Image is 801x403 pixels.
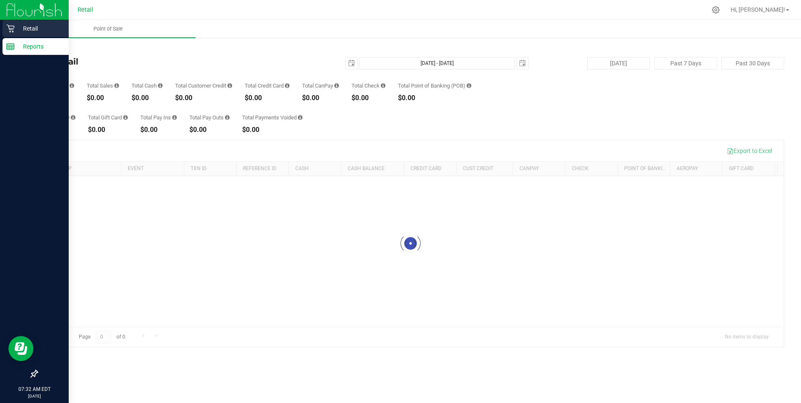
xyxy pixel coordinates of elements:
[78,6,93,13] span: Retail
[381,83,385,88] i: Sum of all successful, non-voided payment transaction amounts using check as the payment method.
[87,83,119,88] div: Total Sales
[302,83,339,88] div: Total CanPay
[245,83,289,88] div: Total Credit Card
[302,95,339,101] div: $0.00
[132,95,163,101] div: $0.00
[70,83,74,88] i: Count of all successful payment transactions, possibly including voids, refunds, and cash-back fr...
[711,6,721,14] div: Manage settings
[467,83,471,88] i: Sum of the successful, non-voided point-of-banking payment transaction amounts, both via payment ...
[132,83,163,88] div: Total Cash
[114,83,119,88] i: Sum of all successful, non-voided payment transaction amounts (excluding tips and transaction fee...
[175,95,232,101] div: $0.00
[15,23,65,34] p: Retail
[172,115,177,120] i: Sum of all cash pay-ins added to the till within the date range.
[654,57,717,70] button: Past 7 Days
[20,20,196,38] a: Point of Sale
[6,24,15,33] inline-svg: Retail
[346,57,357,69] span: select
[4,393,65,399] p: [DATE]
[721,57,784,70] button: Past 30 Days
[175,83,232,88] div: Total Customer Credit
[82,25,134,33] span: Point of Sale
[87,95,119,101] div: $0.00
[88,127,128,133] div: $0.00
[242,115,302,120] div: Total Payments Voided
[15,41,65,52] p: Reports
[298,115,302,120] i: Sum of all voided payment transaction amounts (excluding tips and transaction fees) within the da...
[398,95,471,101] div: $0.00
[4,385,65,393] p: 07:32 AM EDT
[731,6,785,13] span: Hi, [PERSON_NAME]!
[8,336,34,361] iframe: Resource center
[123,115,128,120] i: Sum of all successful, non-voided payment transaction amounts using gift card as the payment method.
[140,115,177,120] div: Total Pay Ins
[285,83,289,88] i: Sum of all successful, non-voided payment transaction amounts using credit card as the payment me...
[6,42,15,51] inline-svg: Reports
[227,83,232,88] i: Sum of all successful, non-voided payment transaction amounts using account credit as the payment...
[189,127,230,133] div: $0.00
[37,57,286,66] h4: Till Detail
[158,83,163,88] i: Sum of all successful, non-voided cash payment transaction amounts (excluding tips and transactio...
[351,95,385,101] div: $0.00
[71,115,75,120] i: Sum of all successful, non-voided AeroPay payment transaction amounts for all purchases in the da...
[245,95,289,101] div: $0.00
[225,115,230,120] i: Sum of all cash pay-outs removed from the till within the date range.
[398,83,471,88] div: Total Point of Banking (POB)
[587,57,650,70] button: [DATE]
[88,115,128,120] div: Total Gift Card
[334,83,339,88] i: Sum of all successful, non-voided payment transaction amounts using CanPay (as well as manual Can...
[351,83,385,88] div: Total Check
[242,127,302,133] div: $0.00
[189,115,230,120] div: Total Pay Outs
[140,127,177,133] div: $0.00
[517,57,528,69] span: select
